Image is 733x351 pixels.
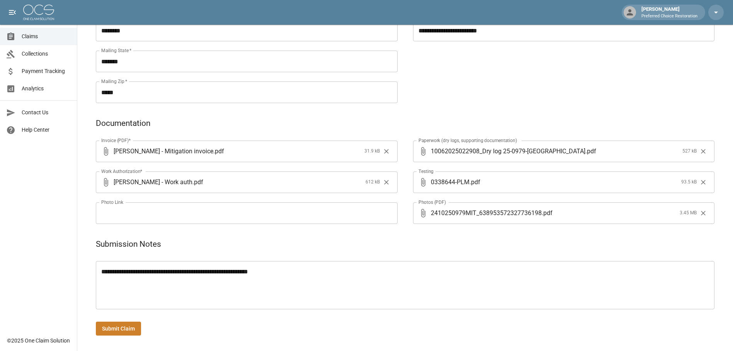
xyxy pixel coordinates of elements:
div: [PERSON_NAME] [638,5,701,19]
span: . pdf [213,147,224,156]
label: Paperwork (dry logs, supporting documentation) [418,137,517,144]
div: © 2025 One Claim Solution [7,337,70,344]
span: 3.45 MB [680,209,697,217]
span: 31.9 kB [364,148,380,155]
span: Payment Tracking [22,67,71,75]
span: 2410250979MIT_638953572327736198 [431,209,542,217]
span: 10062025022908_Dry log 25-0979-[GEOGRAPHIC_DATA] [431,147,585,156]
span: Contact Us [22,109,71,117]
span: 0338644-PLM [431,178,469,187]
label: Work Authorization* [101,168,143,175]
span: Claims [22,32,71,41]
span: 527 kB [682,148,697,155]
span: 612 kB [366,178,380,186]
label: Photo Link [101,199,123,205]
label: Mailing Zip [101,78,128,85]
img: ocs-logo-white-transparent.png [23,5,54,20]
span: Analytics [22,85,71,93]
span: . pdf [192,178,203,187]
span: Help Center [22,126,71,134]
span: . pdf [542,209,553,217]
button: Clear [697,146,709,157]
span: Collections [22,50,71,58]
button: Submit Claim [96,322,141,336]
span: [PERSON_NAME] - Mitigation invoice [114,147,213,156]
button: Clear [697,207,709,219]
button: Clear [697,176,709,188]
span: 93.5 kB [681,178,697,186]
label: Testing [418,168,434,175]
button: open drawer [5,5,20,20]
span: . pdf [585,147,596,156]
label: Mailing State [101,47,131,54]
label: Photos (PDF) [418,199,446,205]
p: Preferred Choice Restoration [641,13,697,20]
span: [PERSON_NAME] - Work auth [114,178,192,187]
label: Invoice (PDF)* [101,137,131,144]
span: . pdf [469,178,480,187]
button: Clear [381,146,392,157]
button: Clear [381,176,392,188]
